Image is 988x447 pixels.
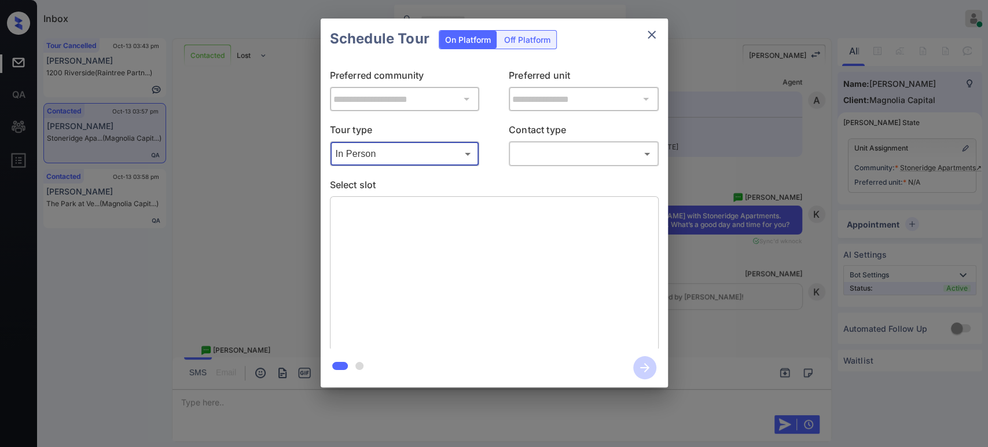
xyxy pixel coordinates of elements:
p: Preferred unit [509,68,659,87]
p: Contact type [509,123,659,141]
div: In Person [333,144,477,163]
p: Preferred community [330,68,480,87]
img: loaderv1.7921fd1ed0a854f04152.gif [426,206,562,342]
div: Off Platform [498,31,556,49]
p: Tour type [330,123,480,141]
button: close [640,23,663,46]
p: Select slot [330,178,659,196]
h2: Schedule Tour [321,19,439,59]
div: On Platform [439,31,497,49]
